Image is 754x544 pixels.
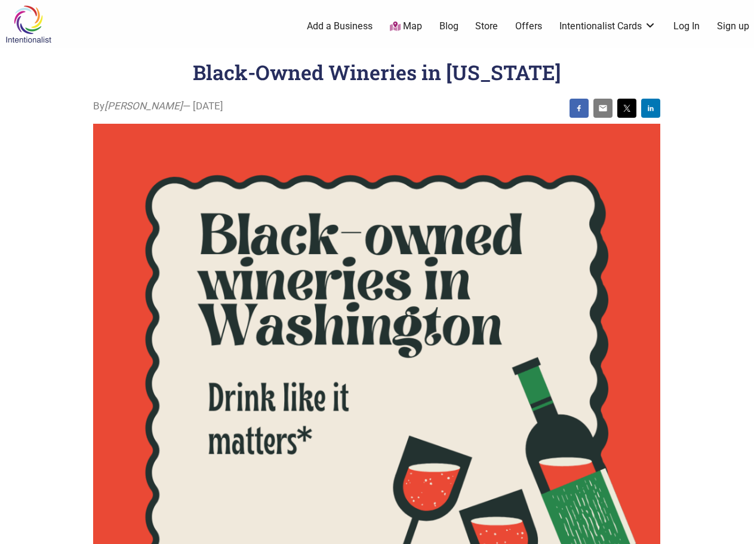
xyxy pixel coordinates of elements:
[673,20,700,33] a: Log In
[475,20,498,33] a: Store
[93,99,223,114] span: By — [DATE]
[439,20,458,33] a: Blog
[574,103,584,113] img: facebook sharing button
[104,100,183,112] i: [PERSON_NAME]
[717,20,749,33] a: Sign up
[193,59,561,85] h1: Black-Owned Wineries in [US_STATE]
[515,20,542,33] a: Offers
[559,20,656,33] a: Intentionalist Cards
[307,20,373,33] a: Add a Business
[598,103,608,113] img: email sharing button
[646,103,655,113] img: linkedin sharing button
[390,20,422,33] a: Map
[622,103,632,113] img: twitter sharing button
